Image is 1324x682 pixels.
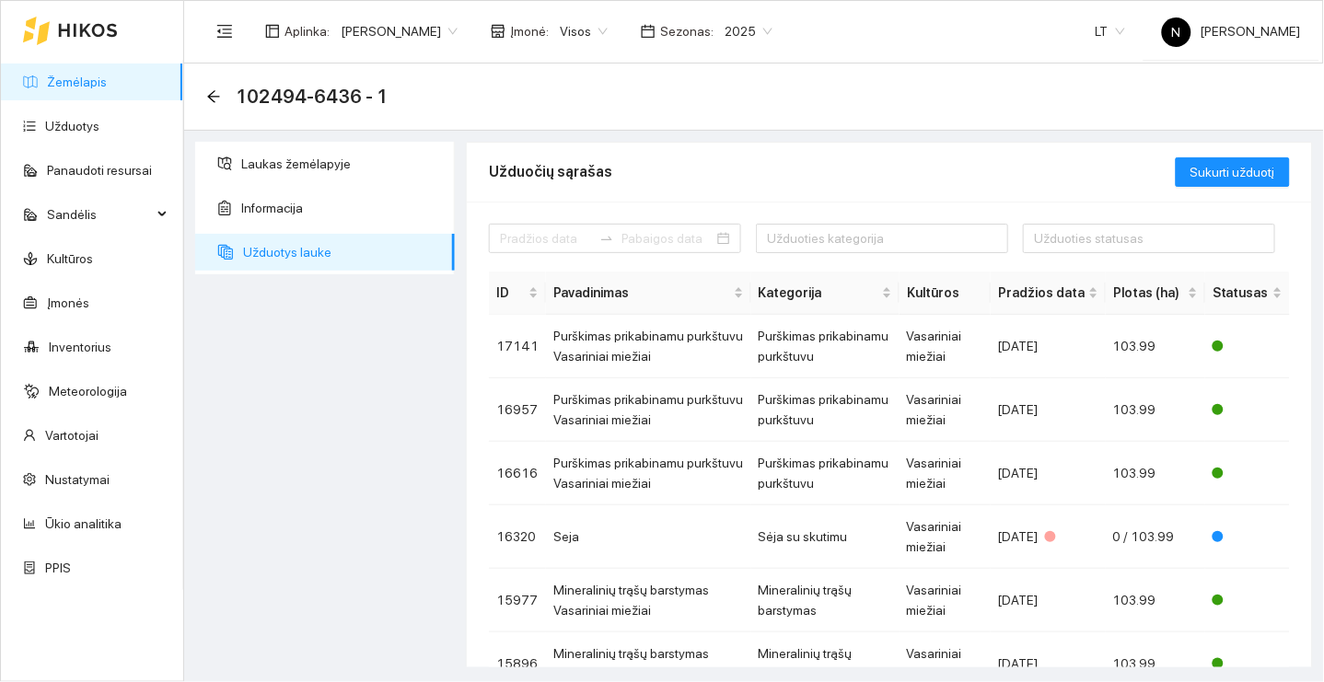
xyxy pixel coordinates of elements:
td: Purškimas prikabinamu purkštuvu Vasariniai miežiai [546,378,751,442]
span: Pradžios data [998,283,1085,303]
span: 102494-6436 - 1 [236,82,388,111]
td: 16616 [489,442,546,505]
td: Purškimas prikabinamu purkštuvu [751,315,900,378]
td: 103.99 [1106,569,1205,632]
button: Sukurti užduotį [1176,157,1290,187]
td: Purškimas prikabinamu purkštuvu [751,378,900,442]
span: calendar [641,24,656,39]
div: [DATE] [998,336,1098,356]
td: Seja [546,505,751,569]
td: Mineralinių trąšų barstymas [751,569,900,632]
a: Vartotojai [45,428,99,443]
span: swap-right [599,231,614,246]
td: Purškimas prikabinamu purkštuvu Vasariniai miežiai [546,315,751,378]
a: Panaudoti resursai [47,163,152,178]
td: Vasariniai miežiai [900,505,991,569]
span: Plotas (ha) [1113,283,1184,303]
td: Vasariniai miežiai [900,378,991,442]
div: [DATE] [998,653,1098,674]
div: [DATE] [998,590,1098,610]
span: Visos [560,17,608,45]
a: Įmonės [47,295,89,310]
div: Užduočių sąrašas [489,145,1176,198]
th: this column's title is Statusas,this column is sortable [1205,272,1290,315]
th: this column's title is ID,this column is sortable [489,272,546,315]
td: 16320 [489,505,546,569]
span: ID [496,283,525,303]
td: 16957 [489,378,546,442]
div: [DATE] [998,526,1098,547]
a: Meteorologija [49,384,127,399]
span: Informacija [241,190,440,226]
td: 15977 [489,569,546,632]
div: Atgal [206,89,221,105]
span: arrow-left [206,89,221,104]
span: Statusas [1213,283,1269,303]
td: 103.99 [1106,378,1205,442]
span: Sukurti užduotį [1190,162,1275,182]
span: Pavadinimas [553,283,730,303]
span: 2025 [725,17,772,45]
a: Užduotys [45,119,99,133]
span: Sezonas : [660,21,714,41]
td: Mineralinių trąšų barstymas Vasariniai miežiai [546,569,751,632]
th: this column's title is Plotas (ha),this column is sortable [1106,272,1205,315]
td: 17141 [489,315,546,378]
td: Sėja su skutimu [751,505,900,569]
span: N [1172,17,1181,47]
td: 103.99 [1106,442,1205,505]
input: Pabaigos data [621,228,714,249]
span: 0 / 103.99 [1113,529,1175,544]
td: Vasariniai miežiai [900,569,991,632]
td: Vasariniai miežiai [900,442,991,505]
a: Nustatymai [45,472,110,487]
span: Užduotys lauke [243,234,440,271]
span: LT [1096,17,1125,45]
input: Pradžios data [500,228,592,249]
span: Laukas žemėlapyje [241,145,440,182]
td: 103.99 [1106,315,1205,378]
a: Kultūros [47,251,93,266]
span: Įmonė : [510,21,549,41]
td: Purškimas prikabinamu purkštuvu Vasariniai miežiai [546,442,751,505]
div: [DATE] [998,463,1098,483]
th: this column's title is Kategorija,this column is sortable [751,272,900,315]
span: menu-fold [216,23,233,40]
th: this column's title is Pavadinimas,this column is sortable [546,272,751,315]
span: shop [491,24,505,39]
span: Aplinka : [285,21,330,41]
span: Kategorija [759,283,878,303]
div: [DATE] [998,399,1098,420]
span: layout [265,24,280,39]
a: Inventorius [49,340,111,354]
span: [PERSON_NAME] [1162,24,1301,39]
a: PPIS [45,561,71,575]
td: Vasariniai miežiai [900,315,991,378]
button: menu-fold [206,13,243,50]
a: Žemėlapis [47,75,107,89]
span: Nikolajus Dubnikovas [341,17,458,45]
a: Ūkio analitika [45,516,122,531]
th: Kultūros [900,272,991,315]
td: Purškimas prikabinamu purkštuvu [751,442,900,505]
span: Sandėlis [47,196,152,233]
th: this column's title is Pradžios data,this column is sortable [991,272,1106,315]
span: to [599,231,614,246]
